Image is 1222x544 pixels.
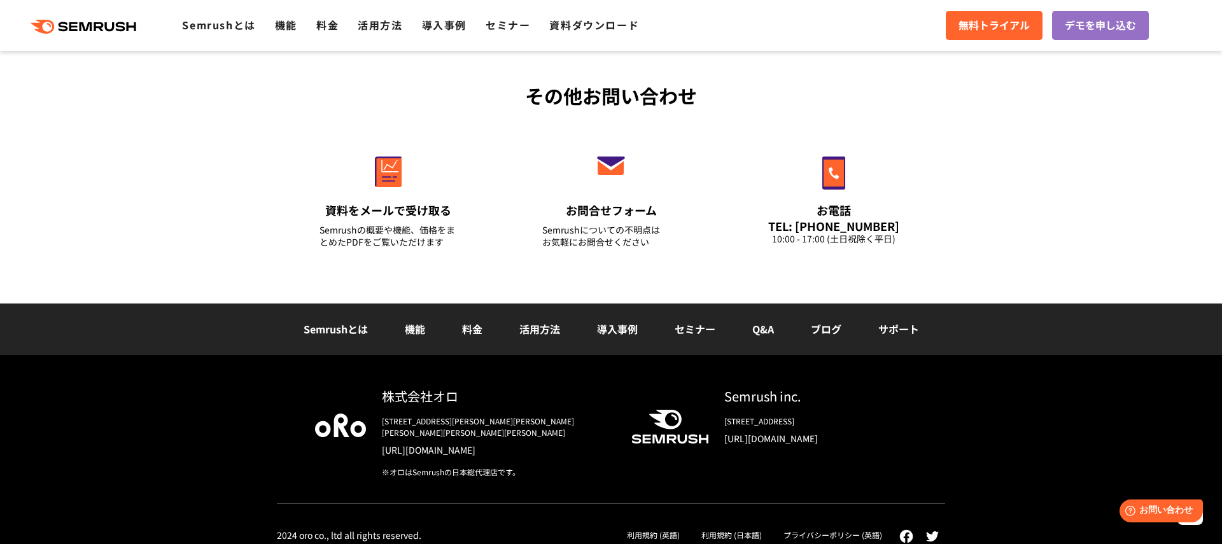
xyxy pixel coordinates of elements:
[597,321,638,337] a: 導入事例
[382,466,611,478] div: ※オロはSemrushの日本総代理店です。
[382,443,611,456] a: [URL][DOMAIN_NAME]
[549,17,639,32] a: 資料ダウンロード
[1052,11,1149,40] a: デモを申し込む
[542,224,680,248] div: Semrushについての不明点は お気軽にお問合せください
[382,415,611,438] div: [STREET_ADDRESS][PERSON_NAME][PERSON_NAME][PERSON_NAME][PERSON_NAME][PERSON_NAME]
[486,17,530,32] a: セミナー
[293,129,484,264] a: 資料をメールで受け取る Semrushの概要や機能、価格をまとめたPDFをご覧いただけます
[724,387,907,405] div: Semrush inc.
[422,17,467,32] a: 導入事例
[899,529,913,543] img: facebook
[462,321,482,337] a: 料金
[724,432,907,445] a: [URL][DOMAIN_NAME]
[516,129,706,264] a: お問合せフォーム Semrushについての不明点はお気軽にお問合せください
[405,321,425,337] a: 機能
[765,233,902,245] div: 10:00 - 17:00 (土日祝除く平日)
[316,17,339,32] a: 料金
[277,81,945,110] div: その他お問い合わせ
[275,17,297,32] a: 機能
[811,321,841,337] a: ブログ
[959,17,1030,34] span: 無料トライアル
[765,219,902,233] div: TEL: [PHONE_NUMBER]
[182,17,255,32] a: Semrushとは
[878,321,919,337] a: サポート
[358,17,402,32] a: 活用方法
[724,415,907,427] div: [STREET_ADDRESS]
[1109,494,1208,530] iframe: Help widget launcher
[627,529,680,540] a: 利用規約 (英語)
[542,202,680,218] div: お問合せフォーム
[519,321,560,337] a: 活用方法
[304,321,368,337] a: Semrushとは
[1065,17,1136,34] span: デモを申し込む
[701,529,762,540] a: 利用規約 (日本語)
[320,202,457,218] div: 資料をメールで受け取る
[946,11,1043,40] a: 無料トライアル
[315,414,366,436] img: oro company
[765,202,902,218] div: お電話
[675,321,715,337] a: セミナー
[783,529,882,540] a: プライバシーポリシー (英語)
[382,387,611,405] div: 株式会社オロ
[277,529,421,541] div: 2024 oro co., ltd all rights reserved.
[926,531,939,541] img: twitter
[320,224,457,248] div: Semrushの概要や機能、価格をまとめたPDFをご覧いただけます
[752,321,774,337] a: Q&A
